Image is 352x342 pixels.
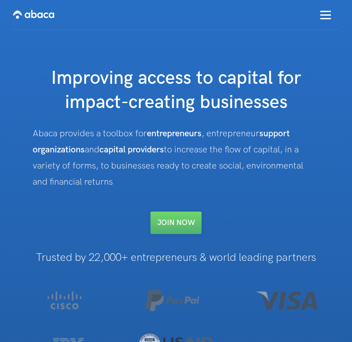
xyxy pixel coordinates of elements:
h1: Trusted by 22,000+ entrepreneurs & world leading partners [9,252,343,264]
div: menu [312,2,339,27]
h1: Improving access to capital for impact-creating businesses [9,66,343,115]
strong: entrepreneurs [147,128,202,139]
div: Abaca provides a toolbox for , entrepreneur and to increase the flow of capital, in a variety of ... [33,126,319,190]
strong: capital providers [99,144,164,155]
img: Abaca logo [13,7,54,22]
a: Join NOW [150,212,202,234]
